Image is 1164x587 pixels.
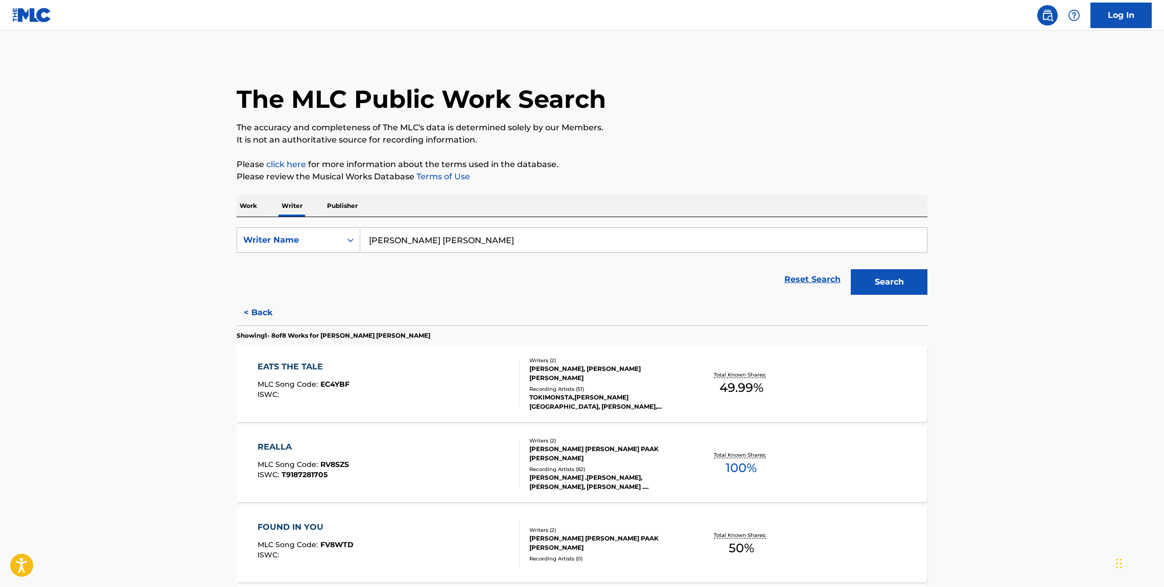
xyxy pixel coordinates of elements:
[529,534,684,552] div: [PERSON_NAME] [PERSON_NAME] PAAK [PERSON_NAME]
[529,437,684,444] div: Writers ( 2 )
[12,8,52,22] img: MLC Logo
[851,269,927,295] button: Search
[237,426,927,502] a: REALLAMLC Song Code:RV8SZSISWC:T9187281705Writers (2)[PERSON_NAME] [PERSON_NAME] PAAK [PERSON_NAM...
[529,444,684,463] div: [PERSON_NAME] [PERSON_NAME] PAAK [PERSON_NAME]
[258,380,320,389] span: MLC Song Code :
[529,526,684,534] div: Writers ( 2 )
[237,345,927,422] a: EATS THE TALEMLC Song Code:EC4YBFISWC:Writers (2)[PERSON_NAME], [PERSON_NAME] [PERSON_NAME]Record...
[258,540,320,549] span: MLC Song Code :
[1068,9,1080,21] img: help
[237,171,927,183] p: Please review the Musical Works Database
[529,555,684,562] div: Recording Artists ( 0 )
[714,451,769,459] p: Total Known Shares:
[529,473,684,491] div: [PERSON_NAME] .[PERSON_NAME], [PERSON_NAME], [PERSON_NAME] .[PERSON_NAME], [PERSON_NAME], [PERSON...
[1041,9,1054,21] img: search
[237,134,927,146] p: It is not an authoritative source for recording information.
[266,159,306,169] a: click here
[237,331,430,340] p: Showing 1 - 8 of 8 Works for [PERSON_NAME] [PERSON_NAME]
[529,393,684,411] div: TOKIMONSTA,[PERSON_NAME][GEOGRAPHIC_DATA], [PERSON_NAME], [PERSON_NAME][GEOGRAPHIC_DATA], [PERSON...
[320,540,354,549] span: FV8WTD
[779,268,846,291] a: Reset Search
[258,390,282,399] span: ISWC :
[237,506,927,582] a: FOUND IN YOUMLC Song Code:FV8WTDISWC:Writers (2)[PERSON_NAME] [PERSON_NAME] PAAK [PERSON_NAME]Rec...
[320,380,350,389] span: EC4YBF
[726,459,757,477] span: 100 %
[714,371,769,379] p: Total Known Shares:
[258,460,320,469] span: MLC Song Code :
[282,470,328,479] span: T9187281705
[237,122,927,134] p: The accuracy and completeness of The MLC's data is determined solely by our Members.
[1037,5,1058,26] a: Public Search
[1064,5,1084,26] div: Help
[324,195,361,217] p: Publisher
[414,172,470,181] a: Terms of Use
[237,84,606,114] h1: The MLC Public Work Search
[719,379,763,397] span: 49.99 %
[1090,3,1152,28] a: Log In
[258,470,282,479] span: ISWC :
[237,158,927,171] p: Please for more information about the terms used in the database.
[1116,548,1122,579] div: Drag
[529,465,684,473] div: Recording Artists ( 82 )
[529,385,684,393] div: Recording Artists ( 51 )
[714,531,769,539] p: Total Known Shares:
[529,364,684,383] div: [PERSON_NAME], [PERSON_NAME] [PERSON_NAME]
[278,195,306,217] p: Writer
[258,441,349,453] div: REALLA
[529,357,684,364] div: Writers ( 2 )
[258,521,354,533] div: FOUND IN YOU
[1113,538,1164,587] iframe: Chat Widget
[243,234,335,246] div: Writer Name
[237,227,927,300] form: Search Form
[729,539,754,557] span: 50 %
[258,550,282,559] span: ISWC :
[258,361,350,373] div: EATS THE TALE
[237,195,260,217] p: Work
[320,460,349,469] span: RV8SZS
[237,300,298,325] button: < Back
